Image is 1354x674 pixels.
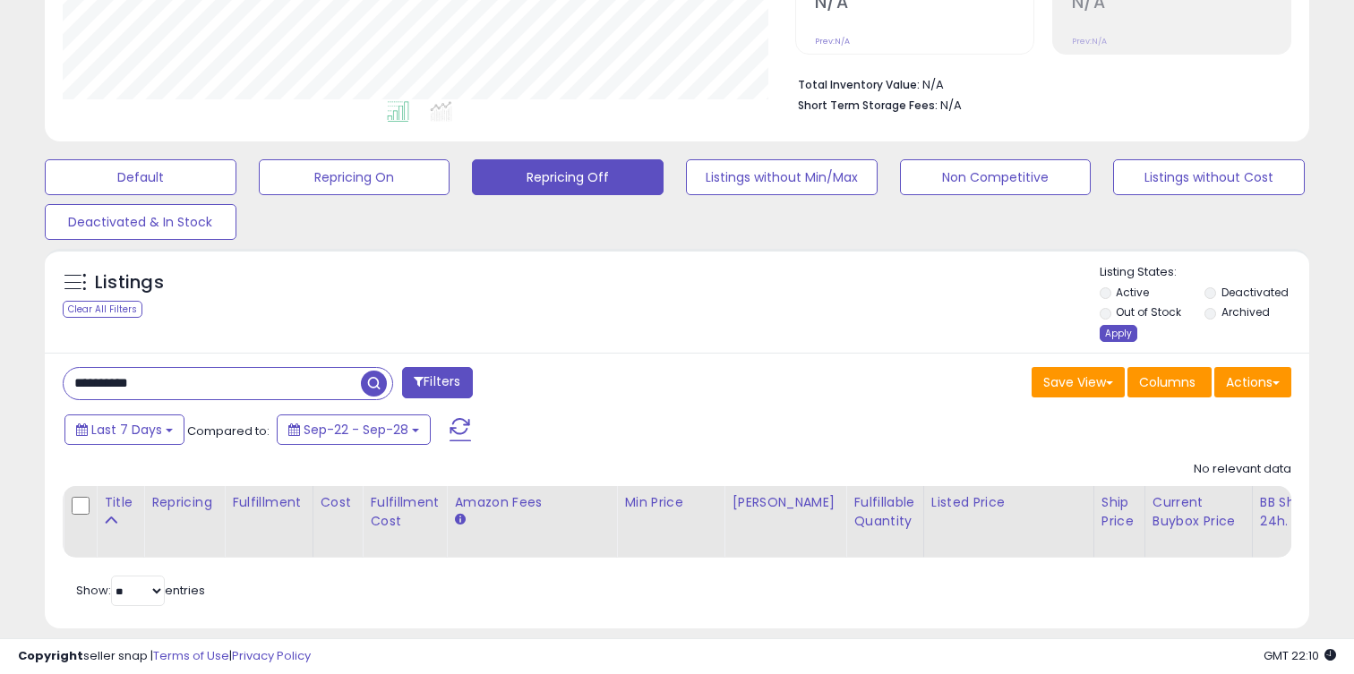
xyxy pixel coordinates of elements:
[277,414,431,445] button: Sep-22 - Sep-28
[187,422,270,439] span: Compared to:
[64,414,184,445] button: Last 7 Days
[815,36,850,47] small: Prev: N/A
[259,159,450,195] button: Repricing On
[104,493,136,512] div: Title
[1260,493,1325,531] div: BB Share 24h.
[63,301,142,318] div: Clear All Filters
[1101,493,1137,531] div: Ship Price
[686,159,878,195] button: Listings without Min/Max
[1139,373,1195,391] span: Columns
[232,493,304,512] div: Fulfillment
[454,493,609,512] div: Amazon Fees
[853,493,915,531] div: Fulfillable Quantity
[454,512,465,528] small: Amazon Fees.
[45,204,236,240] button: Deactivated & In Stock
[76,582,205,599] span: Show: entries
[153,647,229,664] a: Terms of Use
[798,77,920,92] b: Total Inventory Value:
[18,647,83,664] strong: Copyright
[1113,159,1305,195] button: Listings without Cost
[624,493,716,512] div: Min Price
[472,159,664,195] button: Repricing Off
[1127,367,1212,397] button: Columns
[45,159,236,195] button: Default
[232,647,311,664] a: Privacy Policy
[321,493,356,512] div: Cost
[1221,285,1289,300] label: Deactivated
[402,367,472,398] button: Filters
[1264,647,1336,664] span: 2025-10-6 22:10 GMT
[732,493,838,512] div: [PERSON_NAME]
[151,493,217,512] div: Repricing
[798,98,938,113] b: Short Term Storage Fees:
[1032,367,1125,397] button: Save View
[370,493,439,531] div: Fulfillment Cost
[91,421,162,439] span: Last 7 Days
[1153,493,1245,531] div: Current Buybox Price
[798,73,1278,94] li: N/A
[304,421,408,439] span: Sep-22 - Sep-28
[900,159,1092,195] button: Non Competitive
[18,648,311,665] div: seller snap | |
[1221,304,1270,320] label: Archived
[1072,36,1107,47] small: Prev: N/A
[1194,461,1291,478] div: No relevant data
[95,270,164,295] h5: Listings
[1116,285,1149,300] label: Active
[1100,325,1137,342] div: Apply
[1116,304,1181,320] label: Out of Stock
[931,493,1086,512] div: Listed Price
[940,97,962,114] span: N/A
[1100,264,1310,281] p: Listing States:
[1214,367,1291,397] button: Actions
